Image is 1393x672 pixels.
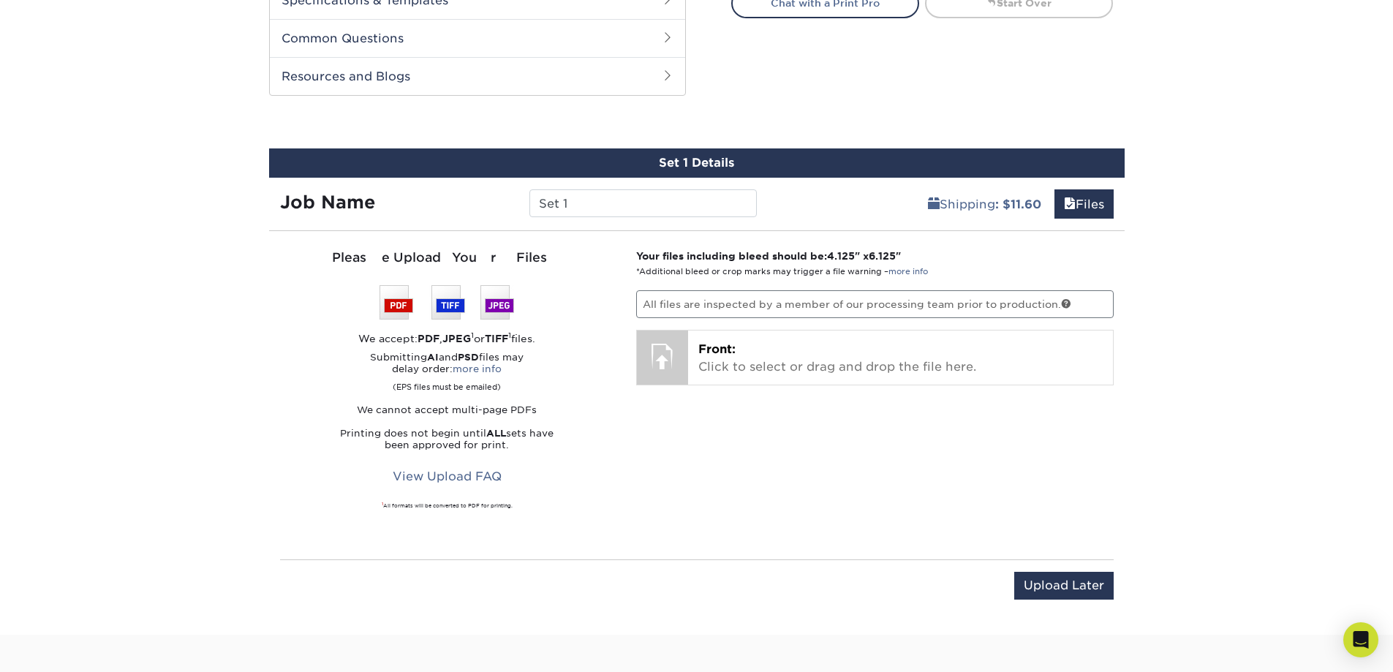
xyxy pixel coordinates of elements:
span: 4.125 [827,250,855,262]
p: Submitting and files may delay order: [280,352,615,393]
small: (EPS files must be emailed) [393,375,501,393]
strong: ALL [486,428,506,439]
a: more info [888,267,928,276]
sup: 1 [471,331,474,339]
span: files [1064,197,1076,211]
p: We cannot accept multi-page PDFs [280,404,615,416]
a: Files [1054,189,1114,219]
strong: PDF [418,333,439,344]
a: more info [453,363,502,374]
small: *Additional bleed or crop marks may trigger a file warning – [636,267,928,276]
div: Please Upload Your Files [280,249,615,268]
strong: TIFF [485,333,508,344]
span: 6.125 [869,250,896,262]
strong: Job Name [280,192,375,213]
sup: 1 [508,331,511,339]
div: Set 1 Details [269,148,1125,178]
p: All files are inspected by a member of our processing team prior to production. [636,290,1114,318]
a: Shipping: $11.60 [918,189,1051,219]
a: View Upload FAQ [383,463,511,491]
p: Printing does not begin until sets have been approved for print. [280,428,615,451]
div: We accept: , or files. [280,331,615,346]
span: Front: [698,342,736,356]
div: All formats will be converted to PDF for printing. [280,502,615,510]
strong: PSD [458,352,479,363]
p: Click to select or drag and drop the file here. [698,341,1103,376]
h2: Resources and Blogs [270,57,685,95]
strong: AI [427,352,439,363]
strong: JPEG [442,333,471,344]
input: Enter a job name [529,189,757,217]
strong: Your files including bleed should be: " x " [636,250,901,262]
span: shipping [928,197,940,211]
sup: 1 [382,502,383,506]
img: We accept: PSD, TIFF, or JPEG (JPG) [380,285,514,320]
h2: Common Questions [270,19,685,57]
input: Upload Later [1014,572,1114,600]
b: : $11.60 [995,197,1041,211]
div: Open Intercom Messenger [1343,622,1378,657]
